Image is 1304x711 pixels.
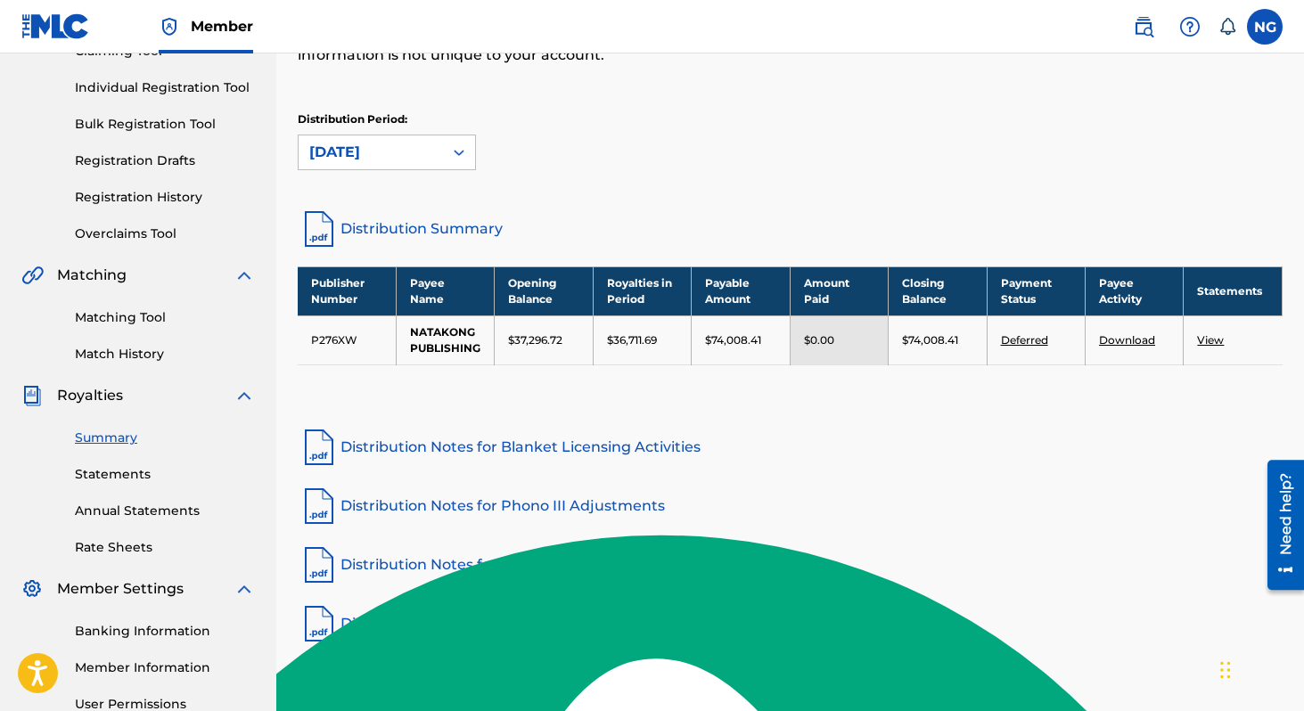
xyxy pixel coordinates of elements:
img: Royalties [21,385,43,406]
th: Opening Balance [495,266,593,315]
a: Summary [75,429,255,447]
a: Distribution Summary [298,208,1283,250]
iframe: Chat Widget [1215,625,1304,711]
th: Statements [1184,266,1283,315]
p: $74,008.41 [705,332,761,348]
img: help [1179,16,1201,37]
img: distribution-summary-pdf [298,208,340,250]
a: Public Search [1126,9,1161,45]
img: search [1133,16,1154,37]
th: Payable Amount [692,266,790,315]
a: Banking Information [75,622,255,641]
a: Matching Tool [75,308,255,327]
img: expand [234,578,255,600]
img: expand [234,385,255,406]
th: Payee Name [396,266,494,315]
a: Annual Statements [75,502,255,520]
div: User Menu [1247,9,1283,45]
th: Royalties in Period [593,266,691,315]
a: Match History [75,345,255,364]
th: Amount Paid [790,266,888,315]
a: View [1197,333,1224,347]
div: Help [1172,9,1208,45]
iframe: Resource Center [1254,454,1304,597]
a: Registration History [75,188,255,207]
a: Rate Sheets [75,538,255,557]
span: Matching [57,265,127,286]
a: Registration Drafts [75,151,255,170]
a: Statements [75,465,255,484]
p: $74,008.41 [902,332,958,348]
a: Distribution Notes for Phono III Adjustments [298,485,1283,527]
p: $0.00 [804,332,834,348]
td: NATAKONG PUBLISHING [396,315,494,364]
img: MLC Logo [21,13,90,39]
div: Arrastrar [1220,643,1231,697]
th: Payment Status [987,266,1085,315]
div: Notifications [1218,18,1236,36]
th: Payee Activity [1086,266,1184,315]
th: Closing Balance [889,266,987,315]
img: expand [234,265,255,286]
img: pdf [298,485,340,527]
a: Member Information [75,658,255,677]
img: Top Rightsholder [159,16,180,37]
span: Royalties [57,385,123,406]
img: Matching [21,265,44,286]
th: Publisher Number [298,266,396,315]
a: Distribution Notes for Blanket Licensing Activities [298,426,1283,469]
a: Overclaims Tool [75,225,255,243]
span: Member Settings [57,578,184,600]
img: pdf [298,426,340,469]
a: Download [1099,333,1155,347]
a: Deferred [1001,333,1048,347]
p: $37,296.72 [508,332,562,348]
div: [DATE] [309,142,432,163]
td: P276XW [298,315,396,364]
div: Widget de chat [1215,625,1304,711]
p: Distribution Period: [298,111,476,127]
p: $36,711.69 [607,332,657,348]
a: Bulk Registration Tool [75,115,255,134]
span: Member [191,16,253,37]
img: Member Settings [21,578,43,600]
a: Individual Registration Tool [75,78,255,97]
